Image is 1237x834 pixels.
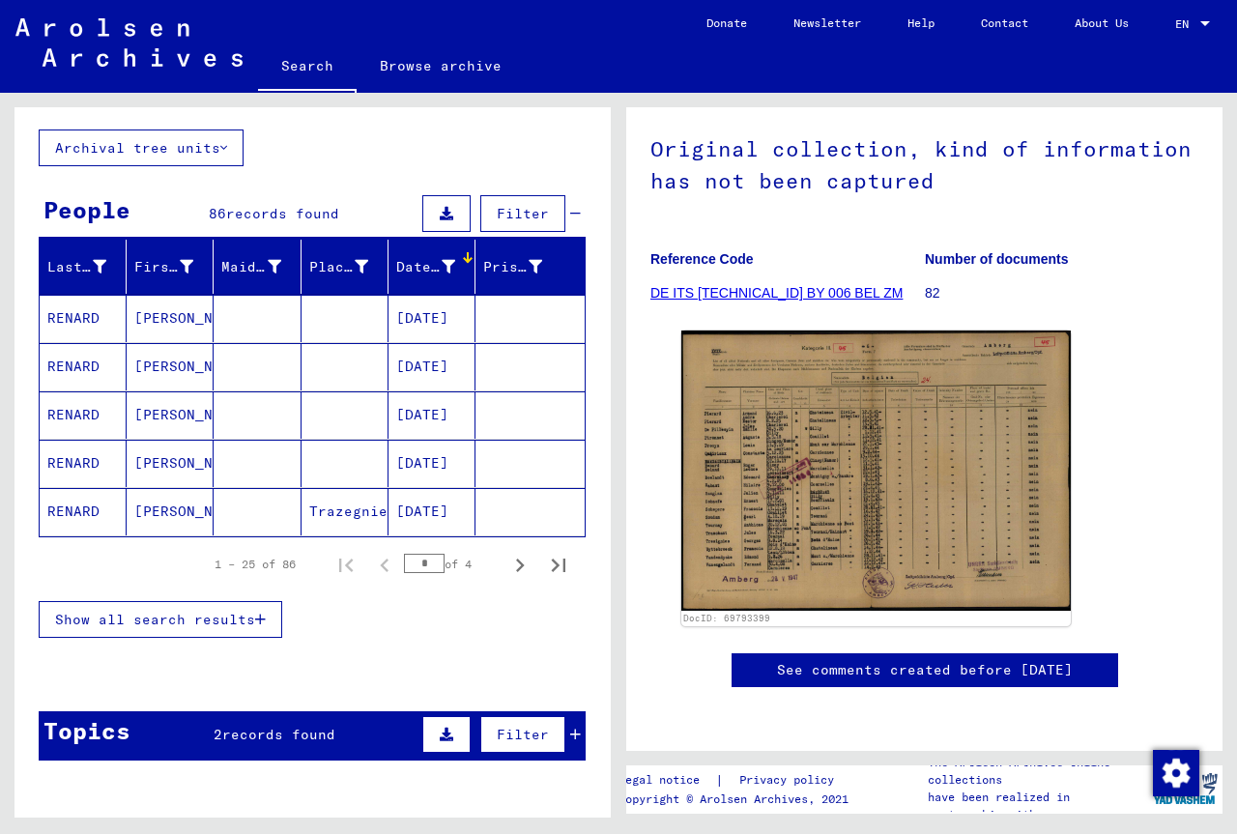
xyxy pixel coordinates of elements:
b: Reference Code [650,251,754,267]
mat-cell: [PERSON_NAME] [127,391,214,439]
mat-header-cell: First Name [127,240,214,294]
button: Filter [480,716,565,753]
mat-header-cell: Place of Birth [302,240,388,294]
div: Maiden Name [221,257,280,277]
a: Browse archive [357,43,525,89]
div: Place of Birth [309,251,392,282]
mat-cell: RENARD [40,488,127,535]
span: Filter [497,726,549,743]
img: yv_logo.png [1149,764,1222,813]
mat-cell: [PERSON_NAME] [127,295,214,342]
mat-cell: [DATE] [388,488,475,535]
mat-cell: RENARD [40,391,127,439]
mat-header-cell: Prisoner # [475,240,585,294]
div: 1 – 25 of 86 [215,556,296,573]
mat-header-cell: Last Name [40,240,127,294]
a: Search [258,43,357,93]
img: Arolsen_neg.svg [15,18,243,67]
p: have been realized in partnership with [928,789,1148,823]
mat-cell: [PERSON_NAME] [127,440,214,487]
button: Show all search results [39,601,282,638]
span: 2 [214,726,222,743]
div: Place of Birth [309,257,368,277]
div: Prisoner # [483,251,566,282]
div: | [618,770,857,791]
div: First Name [134,257,193,277]
button: Last page [539,545,578,584]
h1: Original collection, kind of information has not been captured [650,104,1198,221]
a: See comments created before [DATE] [777,660,1073,680]
button: Next page [501,545,539,584]
a: Privacy policy [724,770,857,791]
mat-cell: [DATE] [388,343,475,390]
span: 86 [209,205,226,222]
mat-header-cell: Maiden Name [214,240,301,294]
p: Copyright © Arolsen Archives, 2021 [618,791,857,808]
p: 82 [925,283,1198,303]
button: Previous page [365,545,404,584]
div: Last Name [47,257,106,277]
span: Show all search results [55,611,255,628]
mat-cell: [PERSON_NAME] [127,488,214,535]
div: Prisoner # [483,257,542,277]
div: Date of Birth [396,251,479,282]
div: First Name [134,251,217,282]
div: Topics [43,713,130,748]
div: Last Name [47,251,130,282]
span: Filter [497,205,549,222]
div: Date of Birth [396,257,455,277]
mat-cell: RENARD [40,440,127,487]
div: of 4 [404,555,501,573]
div: People [43,192,130,227]
b: Number of documents [925,251,1069,267]
p: The Arolsen Archives online collections [928,754,1148,789]
a: DocID: 69793399 [683,613,770,623]
mat-cell: [DATE] [388,295,475,342]
mat-cell: Trazegniez [302,488,388,535]
a: DE ITS [TECHNICAL_ID] BY 006 BEL ZM [650,285,903,301]
mat-cell: [DATE] [388,440,475,487]
button: Archival tree units [39,129,244,166]
mat-cell: RENARD [40,343,127,390]
mat-cell: [PERSON_NAME] [127,343,214,390]
span: EN [1175,17,1196,31]
img: 001.jpg [681,331,1071,610]
span: records found [226,205,339,222]
button: First page [327,545,365,584]
span: records found [222,726,335,743]
mat-header-cell: Date of Birth [388,240,475,294]
div: Maiden Name [221,251,304,282]
mat-cell: [DATE] [388,391,475,439]
button: Filter [480,195,565,232]
a: Legal notice [618,770,715,791]
img: Change consent [1153,750,1199,796]
mat-cell: RENARD [40,295,127,342]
